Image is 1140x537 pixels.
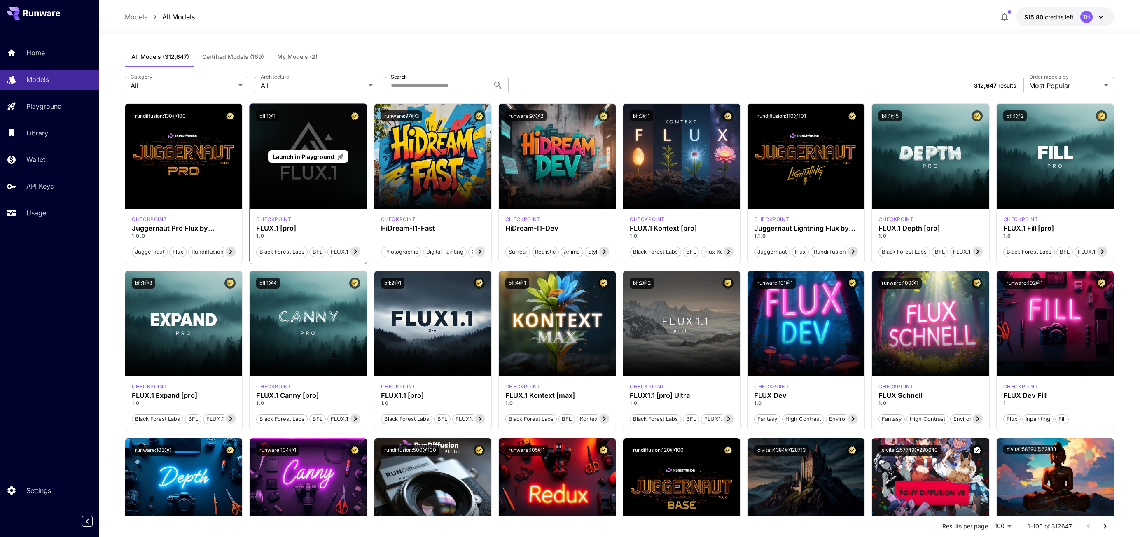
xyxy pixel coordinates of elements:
[1003,232,1107,240] p: 1.0
[972,278,983,289] button: Certified Model – Vetted for best performance and includes a commercial license.
[577,413,603,424] button: Kontext
[1003,216,1038,223] div: fluxpro
[132,413,183,424] button: Black Forest Labs
[906,413,948,424] button: High Contrast
[268,150,348,163] a: Launch in Playground
[125,12,195,22] nav: breadcrumb
[630,415,681,423] span: Black Forest Labs
[878,278,922,289] button: runware:100@1
[132,246,168,257] button: juggernaut
[878,216,913,223] p: checkpoint
[1055,413,1069,424] button: Fill
[754,232,858,240] p: 1.1.0
[598,278,609,289] button: Certified Model – Vetted for best performance and includes a commercial license.
[1028,522,1072,530] p: 1–100 of 312647
[1056,246,1073,257] button: BFL
[754,110,809,121] button: rundiffusion:110@101
[754,224,858,232] div: Juggernaut Lightning Flux by RunDiffusion
[630,392,734,399] h3: FLUX1.1 [pro] Ultra
[505,392,609,399] h3: FLUX.1 Kontext [max]
[1003,383,1038,390] div: FLUX.1 D
[162,12,195,22] a: All Models
[381,216,416,223] div: HiDream Fast
[505,445,548,456] button: runware:105@1
[792,248,808,256] span: flux
[1056,415,1068,423] span: Fill
[998,82,1016,89] span: results
[381,216,416,223] p: checkpoint
[26,486,51,495] p: Settings
[309,413,326,424] button: BFL
[932,246,948,257] button: BFL
[754,392,858,399] h3: FLUX Dev
[630,383,665,390] p: checkpoint
[878,392,982,399] h3: FLUX Schnell
[189,248,227,256] span: rundiffusion
[630,216,665,223] p: checkpoint
[505,246,530,257] button: Surreal
[26,154,45,164] p: Wallet
[381,392,485,399] h3: FLUX1.1 [pro]
[26,75,49,84] p: Models
[1024,13,1074,21] div: $15.8049
[585,248,611,256] span: Stylized
[683,246,699,257] button: BFL
[505,278,529,289] button: bfl:4@1
[878,383,913,390] p: checkpoint
[277,53,318,61] span: My Models (2)
[630,248,681,256] span: Black Forest Labs
[1003,445,1059,454] button: civitai:58390@62833
[1003,383,1038,390] p: checkpoint
[1003,110,1027,121] button: bfl:1@2
[1096,278,1107,289] button: Certified Model – Vetted for best performance and includes a commercial license.
[847,110,858,121] button: Certified Model – Vetted for best performance and includes a commercial license.
[132,383,167,390] div: fluxpro
[435,415,450,423] span: BFL
[132,415,183,423] span: Black Forest Labs
[505,224,609,232] h3: HiDream-I1-Dev
[474,278,485,289] button: Certified Model – Vetted for best performance and includes a commercial license.
[170,248,186,256] span: flux
[950,413,989,424] button: Environment
[474,445,485,456] button: Certified Model – Vetted for best performance and includes a commercial license.
[327,246,366,257] button: FLUX.1 [pro]
[381,383,416,390] p: checkpoint
[683,415,699,423] span: BFL
[1004,248,1054,256] span: Black Forest Labs
[185,413,201,424] button: BFL
[951,415,988,423] span: Environment
[310,415,325,423] span: BFL
[256,383,291,390] div: fluxpro
[349,110,360,121] button: Certified Model – Vetted for best performance and includes a commercial license.
[722,110,734,121] button: Certified Model – Vetted for best performance and includes a commercial license.
[1075,248,1121,256] span: FLUX.1 Fill [pro]
[131,73,152,80] label: Category
[878,232,982,240] p: 1.0
[1003,224,1107,232] h3: FLUX.1 Fill [pro]
[630,445,687,456] button: rundiffusion:120@100
[26,101,62,111] p: Playground
[722,278,734,289] button: Certified Model – Vetted for best performance and includes a commercial license.
[256,383,291,390] p: checkpoint
[879,248,930,256] span: Black Forest Labs
[1029,73,1068,80] label: Order models by
[1075,246,1121,257] button: FLUX.1 Fill [pro]
[26,208,46,218] p: Usage
[878,399,982,407] p: 1.0
[125,12,147,22] a: Models
[991,520,1014,532] div: 100
[878,224,982,232] div: FLUX.1 Depth [pro]
[256,216,291,223] p: checkpoint
[878,110,902,121] button: bfl:1@5
[256,392,360,399] div: FLUX.1 Canny [pro]
[630,110,653,121] button: bfl:3@1
[754,383,789,390] div: FLUX.1 D
[630,278,654,289] button: bfl:2@2
[381,399,485,407] p: 1.0
[754,399,858,407] p: 1.0
[391,73,407,80] label: Search
[683,248,699,256] span: BFL
[505,110,547,121] button: runware:97@2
